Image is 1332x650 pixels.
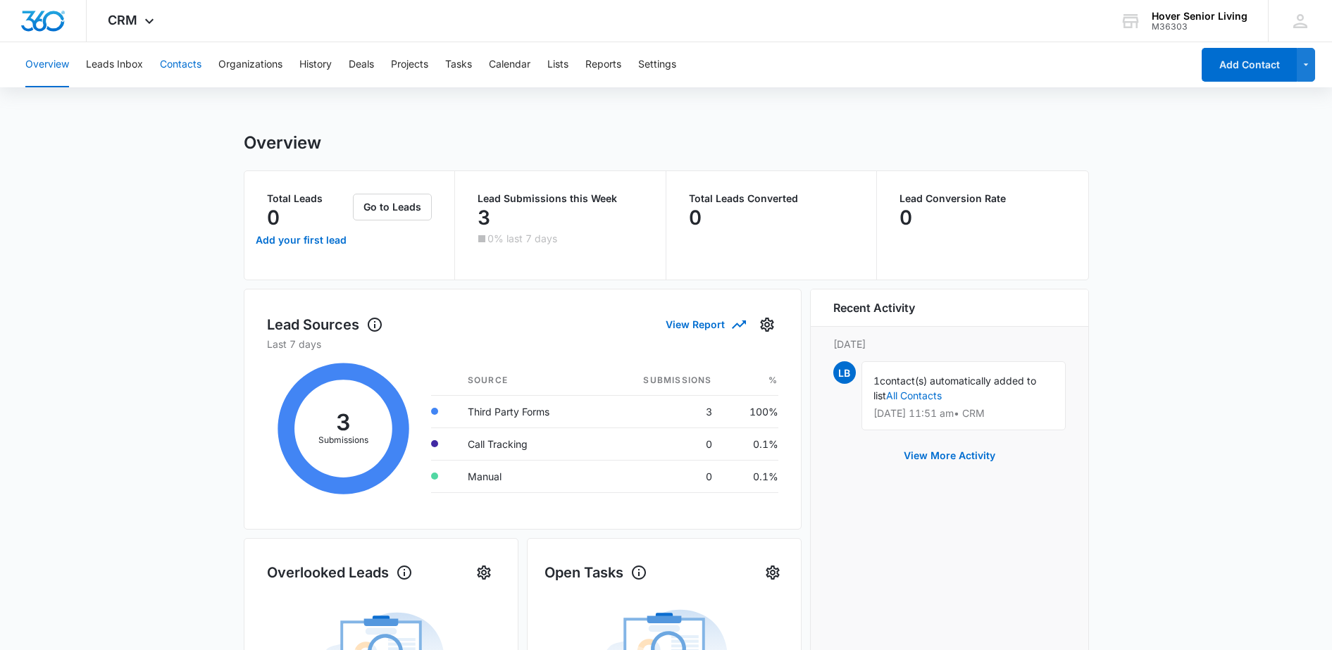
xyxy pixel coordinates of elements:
span: CRM [108,13,137,27]
a: All Contacts [886,389,942,401]
h1: Open Tasks [544,562,647,583]
p: Lead Conversion Rate [900,194,1066,204]
button: Organizations [218,42,282,87]
button: Settings [638,42,676,87]
button: Add Contact [1202,48,1297,82]
button: Calendar [489,42,530,87]
button: Overview [25,42,69,87]
button: Deals [349,42,374,87]
td: 0 [599,427,723,460]
button: Lists [547,42,568,87]
p: 3 [478,206,490,229]
div: account name [1152,11,1247,22]
a: Go to Leads [353,201,432,213]
button: View Report [666,312,745,337]
td: Manual [456,460,599,492]
button: Tasks [445,42,472,87]
h1: Overview [244,132,321,154]
p: 0% last 7 days [487,234,557,244]
h1: Overlooked Leads [267,562,413,583]
button: Projects [391,42,428,87]
button: Reports [585,42,621,87]
td: 3 [599,395,723,427]
p: Total Leads [267,194,351,204]
p: [DATE] 11:51 am • CRM [873,408,1054,418]
button: View More Activity [890,439,1009,473]
span: contact(s) automatically added to list [873,375,1036,401]
th: Submissions [599,365,723,396]
button: Go to Leads [353,194,432,220]
a: Add your first lead [253,223,351,257]
button: Leads Inbox [86,42,143,87]
p: [DATE] [833,337,1066,351]
td: 0.1% [723,427,778,460]
p: Total Leads Converted [689,194,854,204]
button: Settings [761,561,784,584]
th: Source [456,365,599,396]
span: 1 [873,375,880,387]
h1: Lead Sources [267,314,383,335]
button: History [299,42,332,87]
h6: Recent Activity [833,299,915,316]
p: 0 [689,206,702,229]
button: Settings [473,561,495,584]
span: LB [833,361,856,384]
p: Last 7 days [267,337,778,351]
th: % [723,365,778,396]
button: Settings [756,313,778,336]
button: Contacts [160,42,201,87]
p: 0 [267,206,280,229]
td: 100% [723,395,778,427]
div: account id [1152,22,1247,32]
td: 0.1% [723,460,778,492]
td: Third Party Forms [456,395,599,427]
td: 0 [599,460,723,492]
td: Call Tracking [456,427,599,460]
p: Lead Submissions this Week [478,194,643,204]
p: 0 [900,206,912,229]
